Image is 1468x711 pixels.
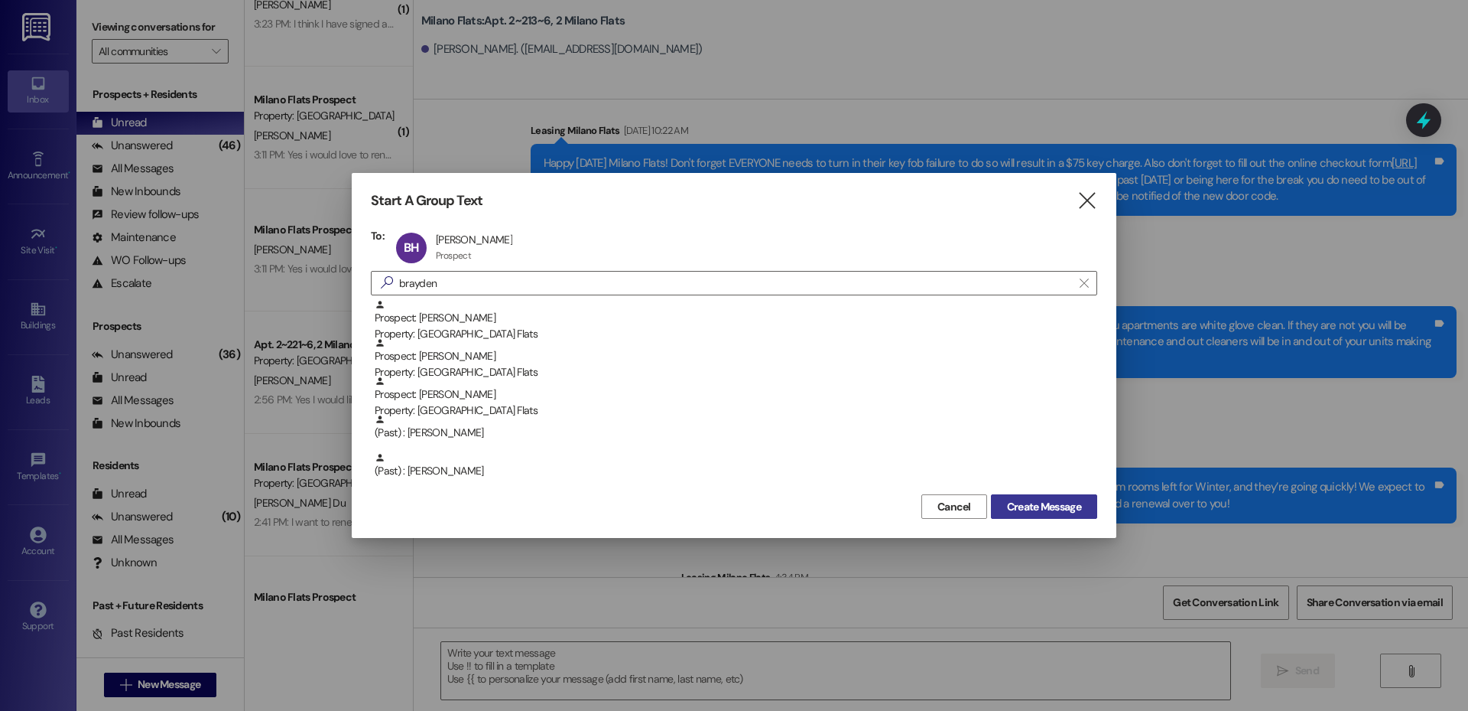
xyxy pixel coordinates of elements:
[375,299,1097,343] div: Prospect: [PERSON_NAME]
[375,376,1097,419] div: Prospect: [PERSON_NAME]
[375,452,1097,479] div: (Past) : [PERSON_NAME]
[375,364,1097,380] div: Property: [GEOGRAPHIC_DATA] Flats
[991,494,1097,519] button: Create Message
[371,192,482,210] h3: Start A Group Text
[371,299,1097,338] div: Prospect: [PERSON_NAME]Property: [GEOGRAPHIC_DATA] Flats
[921,494,987,519] button: Cancel
[371,452,1097,491] div: (Past) : [PERSON_NAME]
[1080,277,1088,289] i: 
[404,240,418,256] span: BH
[371,376,1097,414] div: Prospect: [PERSON_NAME]Property: [GEOGRAPHIC_DATA] Flats
[937,499,971,515] span: Cancel
[371,229,385,243] h3: To:
[375,414,1097,441] div: (Past) : [PERSON_NAME]
[371,414,1097,452] div: (Past) : [PERSON_NAME]
[375,403,1097,419] div: Property: [GEOGRAPHIC_DATA] Flats
[1077,193,1097,209] i: 
[375,275,399,291] i: 
[1007,499,1081,515] span: Create Message
[1072,272,1096,295] button: Clear text
[436,250,471,262] div: Prospect
[399,272,1072,294] input: Search for any contact or apartment
[375,326,1097,342] div: Property: [GEOGRAPHIC_DATA] Flats
[371,338,1097,376] div: Prospect: [PERSON_NAME]Property: [GEOGRAPHIC_DATA] Flats
[375,338,1097,381] div: Prospect: [PERSON_NAME]
[436,233,512,246] div: [PERSON_NAME]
